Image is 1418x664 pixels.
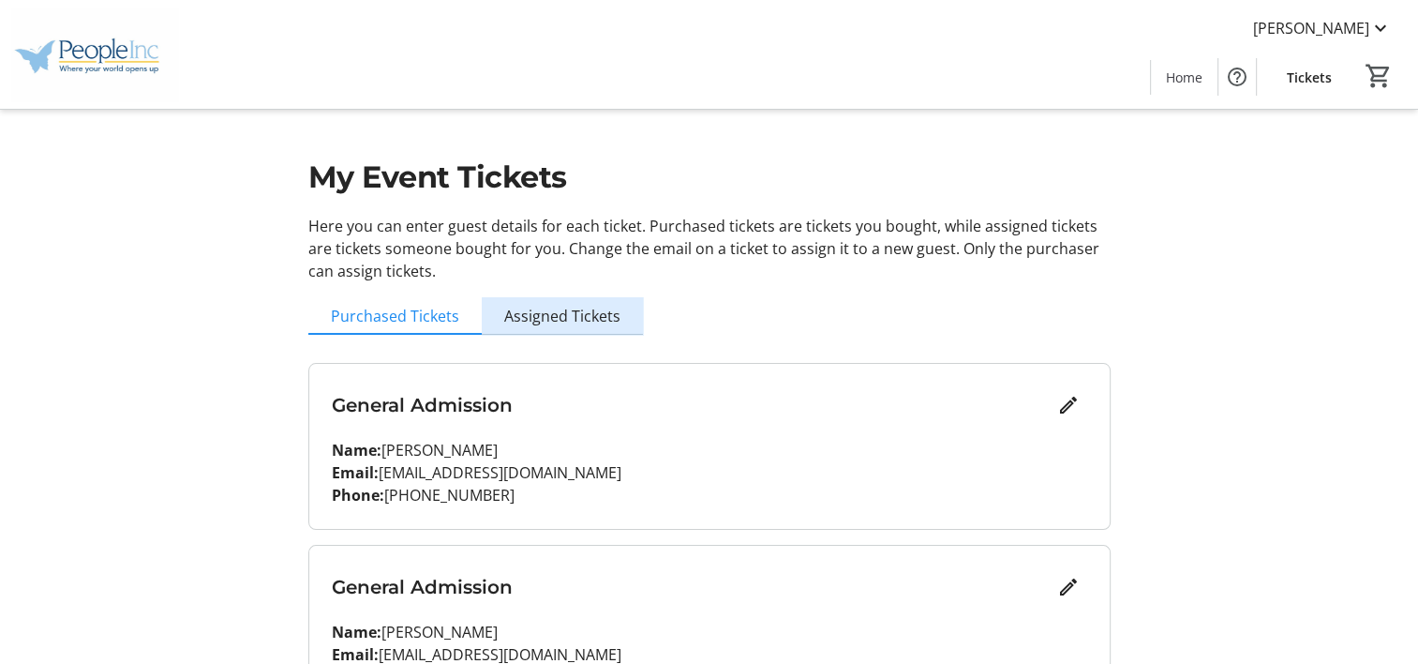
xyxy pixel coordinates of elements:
button: Edit [1050,568,1087,606]
strong: Name: [332,622,381,642]
p: [PERSON_NAME] [332,621,1087,643]
p: [PHONE_NUMBER] [332,484,1087,506]
span: [PERSON_NAME] [1253,17,1369,39]
p: [PERSON_NAME] [332,439,1087,461]
h3: General Admission [332,573,1050,601]
a: Tickets [1272,60,1347,95]
strong: Phone: [332,485,384,506]
strong: Name: [332,440,381,460]
button: Cart [1362,59,1396,93]
h1: My Event Tickets [308,155,1111,200]
span: Home [1166,68,1202,87]
span: Tickets [1287,68,1332,87]
button: Help [1218,58,1256,96]
p: Here you can enter guest details for each ticket. Purchased tickets are tickets you bought, while... [308,215,1111,282]
h3: General Admission [332,391,1050,419]
button: Edit [1050,386,1087,424]
span: Purchased Tickets [331,309,459,324]
button: [PERSON_NAME] [1238,13,1407,43]
strong: Email: [332,462,379,483]
span: Assigned Tickets [504,309,620,324]
img: People Inc.'s Logo [11,8,178,101]
p: [EMAIL_ADDRESS][DOMAIN_NAME] [332,461,1087,484]
a: Home [1151,60,1217,95]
